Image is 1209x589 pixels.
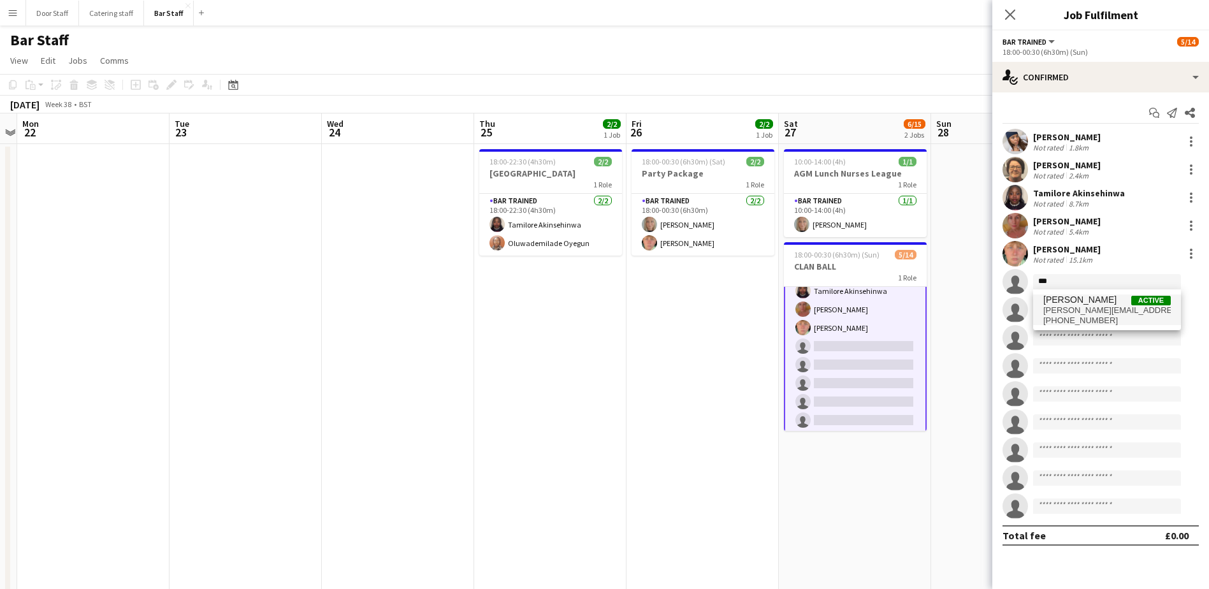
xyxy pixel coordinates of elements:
span: 22 [20,125,39,140]
div: [PERSON_NAME] [1033,244,1101,255]
span: 5/14 [895,250,916,259]
div: BST [79,99,92,109]
span: 10:00-14:00 (4h) [794,157,846,166]
div: Not rated [1033,143,1066,152]
span: lydiasandra@outlook.com [1043,305,1171,316]
span: 2/2 [594,157,612,166]
span: Bar trained [1003,37,1046,47]
span: Thu [479,118,495,129]
span: 1 Role [593,180,612,189]
span: 26 [630,125,642,140]
button: Door Staff [26,1,79,25]
span: Fri [632,118,642,129]
a: Edit [36,52,61,69]
span: Tue [175,118,189,129]
span: 24 [325,125,344,140]
span: 2/2 [603,119,621,129]
span: Jobs [68,55,87,66]
div: 15.1km [1066,255,1095,265]
div: Total fee [1003,529,1046,542]
app-card-role: Bar trained2/218:00-00:30 (6h30m)[PERSON_NAME][PERSON_NAME] [632,194,774,256]
div: 5.4km [1066,227,1091,236]
div: 1 Job [604,130,620,140]
app-job-card: 18:00-00:30 (6h30m) (Sat)2/2Party Package1 RoleBar trained2/218:00-00:30 (6h30m)[PERSON_NAME][PER... [632,149,774,256]
span: View [10,55,28,66]
span: 18:00-22:30 (4h30m) [489,157,556,166]
div: 8.7km [1066,199,1091,208]
app-card-role: 18:00-00:30 (6h30m)[PERSON_NAME][PERSON_NAME]Tamilore Akinsehinwa[PERSON_NAME][PERSON_NAME] [784,222,927,508]
h1: Bar Staff [10,31,69,50]
a: Jobs [63,52,92,69]
span: 2/2 [755,119,773,129]
div: [DATE] [10,98,40,111]
div: Not rated [1033,171,1066,180]
span: 1 Role [746,180,764,189]
button: Bar trained [1003,37,1057,47]
span: 27 [782,125,798,140]
app-job-card: 18:00-00:30 (6h30m) (Sun)5/14CLAN BALL1 Role18:00-00:30 (6h30m)[PERSON_NAME][PERSON_NAME]Tamilore... [784,242,927,431]
a: View [5,52,33,69]
div: £0.00 [1165,529,1189,542]
span: Sat [784,118,798,129]
app-job-card: 10:00-14:00 (4h)1/1AGM Lunch Nurses League1 RoleBar trained1/110:00-14:00 (4h)[PERSON_NAME] [784,149,927,237]
span: 28 [934,125,952,140]
div: Not rated [1033,199,1066,208]
div: Not rated [1033,255,1066,265]
span: Edit [41,55,55,66]
span: 6/15 [904,119,925,129]
h3: CLAN BALL [784,261,927,272]
div: Confirmed [992,62,1209,92]
span: +447402850705 [1043,316,1171,326]
span: 23 [173,125,189,140]
div: [PERSON_NAME] [1033,159,1101,171]
h3: Job Fulfilment [992,6,1209,23]
button: Catering staff [79,1,144,25]
app-card-role: Bar trained1/110:00-14:00 (4h)[PERSON_NAME] [784,194,927,237]
span: 1/1 [899,157,916,166]
span: Week 38 [42,99,74,109]
div: Not rated [1033,227,1066,236]
span: Mon [22,118,39,129]
div: 1 Job [756,130,772,140]
span: Lydia Lewis [1043,294,1117,305]
button: Bar Staff [144,1,194,25]
div: 18:00-00:30 (6h30m) (Sun) [1003,47,1199,57]
div: [PERSON_NAME] [1033,215,1101,227]
span: 2/2 [746,157,764,166]
span: 5/14 [1177,37,1199,47]
span: Sun [936,118,952,129]
app-job-card: 18:00-22:30 (4h30m)2/2[GEOGRAPHIC_DATA]1 RoleBar trained2/218:00-22:30 (4h30m)Tamilore Akinsehinw... [479,149,622,256]
span: 18:00-00:30 (6h30m) (Sat) [642,157,725,166]
span: 1 Role [898,273,916,282]
app-card-role: Bar trained2/218:00-22:30 (4h30m)Tamilore AkinsehinwaOluwademilade Oyegun [479,194,622,256]
span: 1 Role [898,180,916,189]
div: 2 Jobs [904,130,925,140]
div: Tamilore Akinsehinwa [1033,187,1125,199]
h3: [GEOGRAPHIC_DATA] [479,168,622,179]
h3: AGM Lunch Nurses League [784,168,927,179]
span: 18:00-00:30 (6h30m) (Sun) [794,250,880,259]
span: Comms [100,55,129,66]
span: Active [1131,296,1171,305]
span: 25 [477,125,495,140]
div: [PERSON_NAME] [1033,131,1101,143]
div: 1.8km [1066,143,1091,152]
span: Wed [327,118,344,129]
h3: Party Package [632,168,774,179]
a: Comms [95,52,134,69]
div: 2.4km [1066,171,1091,180]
